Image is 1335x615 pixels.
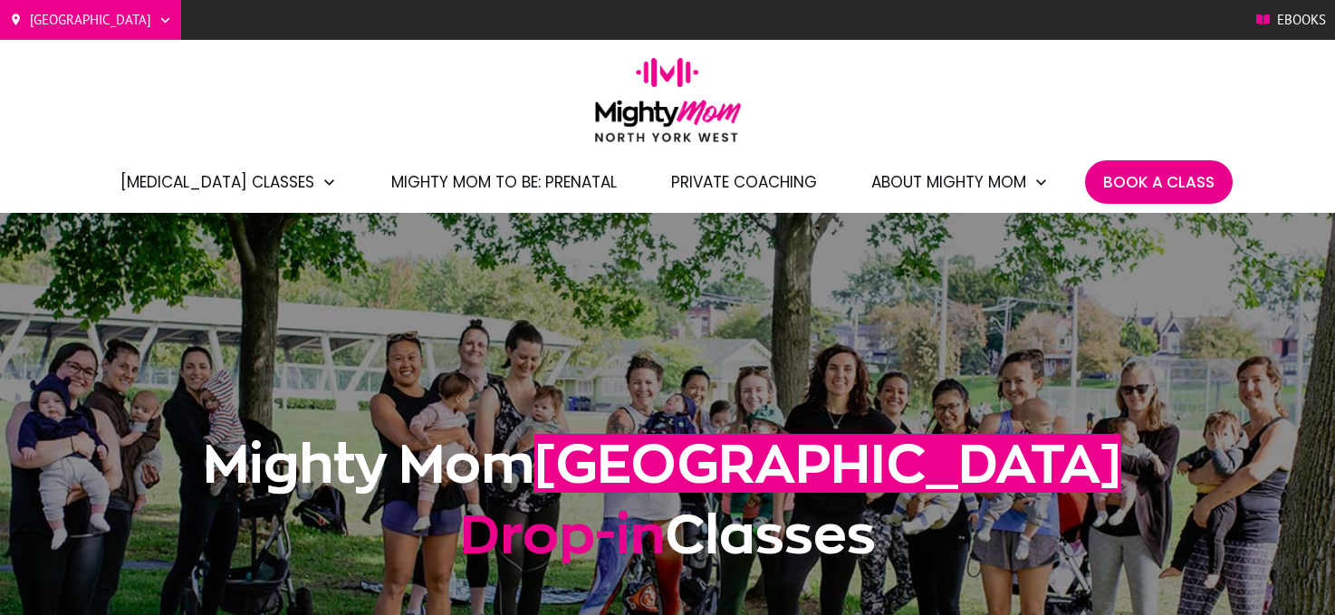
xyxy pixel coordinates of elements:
span: [MEDICAL_DATA] Classes [120,167,314,197]
a: About Mighty Mom [871,167,1049,197]
span: Ebooks [1277,6,1326,34]
a: Mighty Mom to Be: Prenatal [391,167,617,197]
a: [MEDICAL_DATA] Classes [120,167,337,197]
a: Private Coaching [671,167,817,197]
span: Drop-in [460,504,665,563]
a: [GEOGRAPHIC_DATA] [9,6,172,34]
span: About Mighty Mom [871,167,1026,197]
h1: Mighty Mom Classes [179,428,1156,591]
a: Book A Class [1103,167,1215,197]
a: Ebooks [1256,6,1326,34]
span: [GEOGRAPHIC_DATA] [534,434,1121,493]
span: [GEOGRAPHIC_DATA] [30,6,151,34]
